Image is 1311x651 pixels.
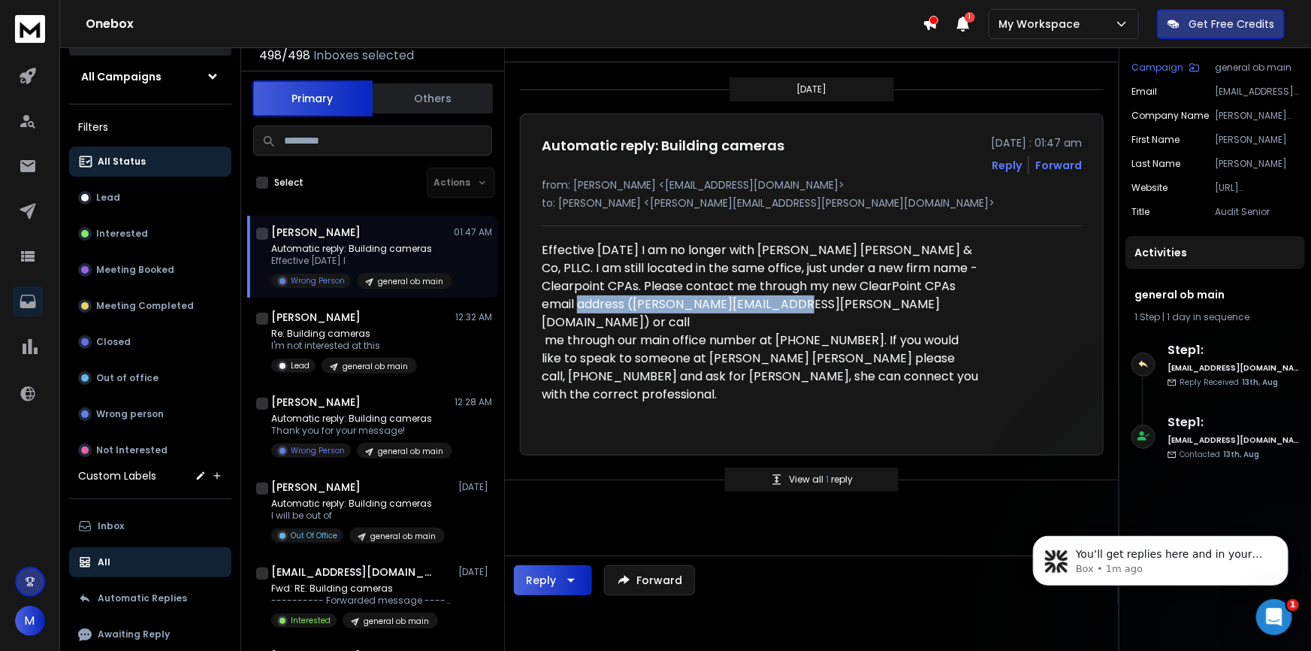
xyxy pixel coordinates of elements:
[69,255,231,285] button: Meeting Booked
[69,619,231,649] button: Awaiting Reply
[78,468,156,483] h3: Custom Labels
[1134,287,1296,302] h1: general ob main
[291,615,331,626] p: Interested
[343,361,408,372] p: general ob main
[98,628,170,640] p: Awaiting Reply
[1131,206,1149,218] p: title
[69,399,231,429] button: Wrong person
[271,328,417,340] p: Re: Building cameras
[991,135,1082,150] p: [DATE] : 01:47 am
[458,566,492,578] p: [DATE]
[271,243,452,255] p: Automatic reply: Building cameras
[271,480,361,495] h1: [PERSON_NAME]
[1131,86,1157,98] p: Email
[1256,599,1292,635] iframe: Intercom live chat
[1131,110,1209,122] p: Company Name
[455,396,492,408] p: 12:28 AM
[542,241,992,434] div: Effective [DATE] I am no longer with [PERSON_NAME] [PERSON_NAME] & Co, PLLC. I am still located i...
[86,15,923,33] h1: Onebox
[291,530,337,541] p: Out Of Office
[98,592,187,604] p: Automatic Replies
[271,255,452,267] p: Effective [DATE] I
[455,311,492,323] p: 12:32 AM
[1035,158,1082,173] div: Forward
[69,219,231,249] button: Interested
[1287,599,1299,611] span: 1
[1134,311,1296,323] div: |
[1168,341,1299,359] h6: Step 1 :
[378,276,443,287] p: general ob main
[96,192,120,204] p: Lead
[542,177,1082,192] p: from: [PERSON_NAME] <[EMAIL_ADDRESS][DOMAIN_NAME]>
[96,264,174,276] p: Meeting Booked
[96,408,164,420] p: Wrong person
[458,481,492,493] p: [DATE]
[1131,134,1180,146] p: First Name
[789,474,853,486] p: View all reply
[542,135,784,156] h1: Automatic reply: Building cameras
[604,565,695,595] button: Forward
[313,47,414,65] h3: Inboxes selected
[454,226,492,238] p: 01:47 AM
[98,556,110,568] p: All
[1168,413,1299,431] h6: Step 1 :
[1223,449,1259,460] span: 13th, Aug
[291,360,310,371] p: Lead
[1131,182,1168,194] p: website
[1215,158,1299,170] p: [PERSON_NAME]
[274,177,304,189] label: Select
[69,62,231,92] button: All Campaigns
[96,336,131,348] p: Closed
[271,565,436,580] h1: [EMAIL_ADDRESS][DOMAIN_NAME] +1
[69,291,231,321] button: Meeting Completed
[69,327,231,357] button: Closed
[69,183,231,213] button: Lead
[271,340,417,352] p: I'm not interested at this
[271,413,452,425] p: Automatic reply: Building cameras
[1242,377,1278,388] span: 13th, Aug
[1010,504,1311,610] iframe: Intercom notifications message
[96,444,168,456] p: Not Interested
[1215,62,1299,74] p: general ob main
[1131,62,1200,74] button: Campaign
[797,83,827,95] p: [DATE]
[514,565,592,595] button: Reply
[1134,310,1160,323] span: 1 Step
[259,47,310,65] span: 498 / 498
[69,363,231,393] button: Out of office
[69,147,231,177] button: All Status
[998,17,1086,32] p: My Workspace
[69,583,231,613] button: Automatic Replies
[15,606,45,636] button: M
[826,473,831,486] span: 1
[69,117,231,138] h3: Filters
[1189,17,1274,32] p: Get Free Credits
[271,225,361,240] h1: [PERSON_NAME]
[291,275,345,286] p: Wrong Person
[526,573,556,588] div: Reply
[69,547,231,577] button: All
[1180,449,1259,460] p: Contacted
[291,445,345,456] p: Wrong Person
[1215,182,1299,194] p: [URL][DOMAIN_NAME]
[1215,134,1299,146] p: [PERSON_NAME]
[542,195,1082,210] p: to: [PERSON_NAME] <[PERSON_NAME][EMAIL_ADDRESS][PERSON_NAME][DOMAIN_NAME]>
[271,310,361,325] h1: [PERSON_NAME]
[373,82,493,115] button: Others
[1215,206,1299,218] p: Audit Senior
[271,510,445,522] p: I will be out of
[1167,310,1249,323] span: 1 day in sequence
[1180,377,1278,388] p: Reply Received
[252,80,373,117] button: Primary
[96,372,159,384] p: Out of office
[1215,86,1299,98] p: [EMAIL_ADDRESS][DOMAIN_NAME]
[15,15,45,43] img: logo
[69,435,231,465] button: Not Interested
[96,300,194,312] p: Meeting Completed
[98,520,124,532] p: Inbox
[1125,236,1305,269] div: Activities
